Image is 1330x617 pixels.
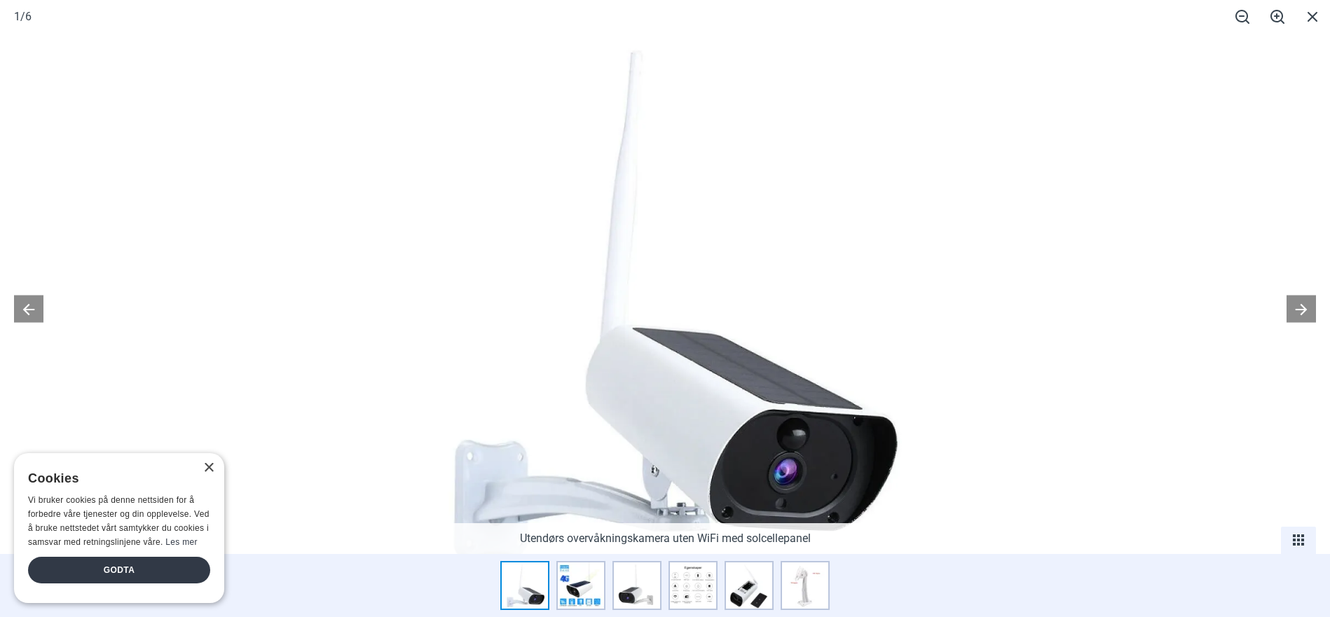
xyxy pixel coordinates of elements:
img: festebrakett%20-for-4g-overvakningskamera-80x80.webp [781,561,830,610]
span: 6 [25,10,32,23]
span: Vi bruker cookies på denne nettsiden for å forbedre våre tjenester og din opplevelse. Ved å bruke... [28,495,210,546]
div: Close [203,463,214,473]
img: tradlos-4g-utekamera-med-solcellepanel-80x80.webp [556,561,605,610]
img: untendors-4g-overvakningskamera-egenskaper-80x80.webp [669,561,718,610]
div: Cookies [28,464,201,494]
a: Les mer, opens a new window [165,537,197,547]
div: Godta [28,557,210,583]
img: utendors-4g-overv%C3%A5kningskamera-med-pir-80x80.webp [612,561,661,610]
span: 1 [14,10,20,23]
img: utendors-4g-overvakningskamera-med-solcellepanel-80x80.webp [500,561,549,610]
img: utendors-4g-overvakningskamera-med-solcellepanel-1000x1000.webp [392,32,939,579]
img: 4g-utekamera-sim-wifi-80x80.webp [725,561,774,610]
